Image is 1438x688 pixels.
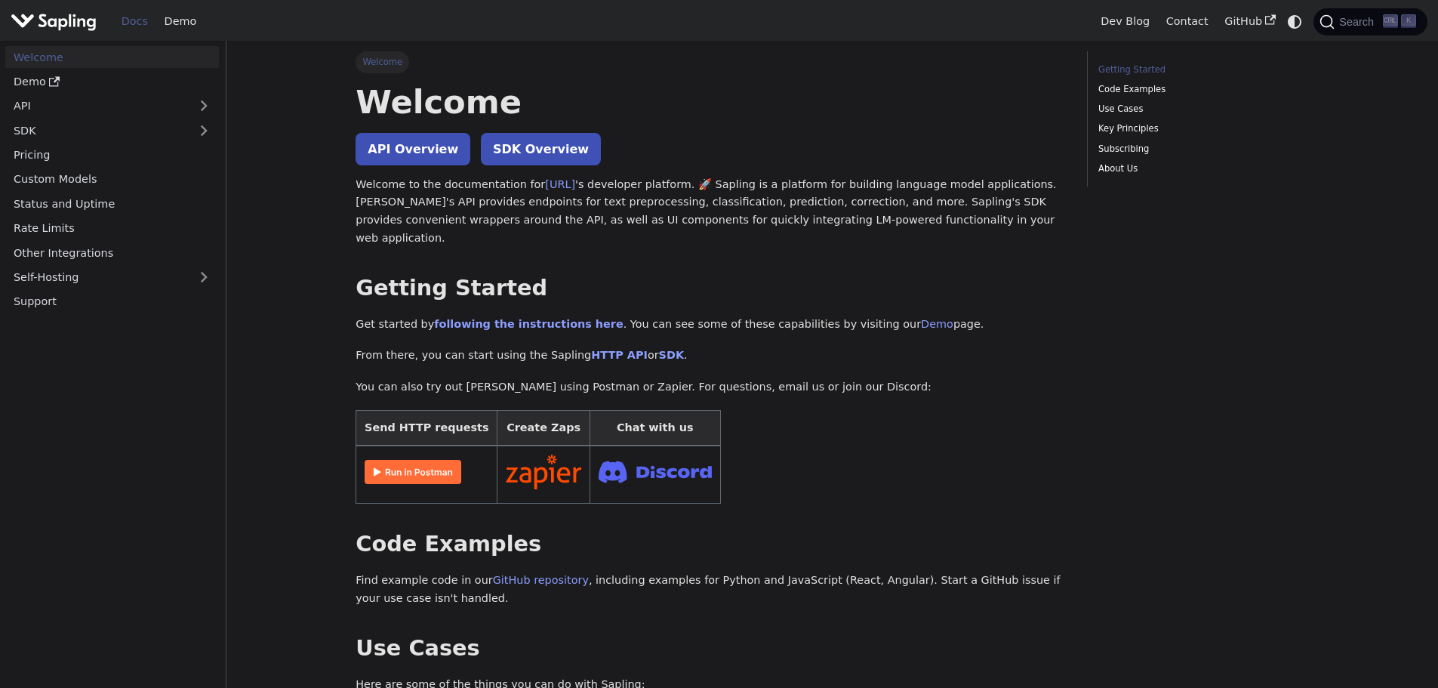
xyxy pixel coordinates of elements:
[5,242,219,264] a: Other Integrations
[599,456,712,487] img: Join Discord
[1313,8,1427,35] button: Search (Ctrl+K)
[1098,102,1303,116] a: Use Cases
[1092,10,1157,33] a: Dev Blog
[189,95,219,117] button: Expand sidebar category 'API'
[5,95,189,117] a: API
[356,410,497,446] th: Send HTTP requests
[356,51,409,73] span: Welcome
[591,349,648,361] a: HTTP API
[921,318,953,330] a: Demo
[5,119,189,141] a: SDK
[1401,14,1416,28] kbd: K
[356,316,1065,334] p: Get started by . You can see some of these capabilities by visiting our page.
[5,46,219,68] a: Welcome
[1098,122,1303,136] a: Key Principles
[5,71,219,93] a: Demo
[1098,142,1303,156] a: Subscribing
[1216,10,1283,33] a: GitHub
[356,275,1065,302] h2: Getting Started
[356,133,470,165] a: API Overview
[156,10,205,33] a: Demo
[497,410,590,446] th: Create Zaps
[1098,82,1303,97] a: Code Examples
[1098,162,1303,176] a: About Us
[659,349,684,361] a: SDK
[1335,16,1383,28] span: Search
[590,410,720,446] th: Chat with us
[5,218,219,239] a: Rate Limits
[356,635,1065,662] h2: Use Cases
[356,176,1065,248] p: Welcome to the documentation for 's developer platform. 🚀 Sapling is a platform for building lang...
[11,11,97,32] img: Sapling.ai
[5,144,219,166] a: Pricing
[365,460,461,484] img: Run in Postman
[506,455,581,489] img: Connect in Zapier
[481,133,601,165] a: SDK Overview
[356,51,1065,73] nav: Breadcrumbs
[11,11,102,32] a: Sapling.ai
[356,82,1065,122] h1: Welcome
[356,531,1065,558] h2: Code Examples
[5,168,219,190] a: Custom Models
[493,574,589,586] a: GitHub repository
[189,119,219,141] button: Expand sidebar category 'SDK'
[1098,63,1303,77] a: Getting Started
[356,347,1065,365] p: From there, you can start using the Sapling or .
[545,178,575,190] a: [URL]
[356,378,1065,396] p: You can also try out [PERSON_NAME] using Postman or Zapier. For questions, email us or join our D...
[356,572,1065,608] p: Find example code in our , including examples for Python and JavaScript (React, Angular). Start a...
[113,10,156,33] a: Docs
[1158,10,1217,33] a: Contact
[1284,11,1306,32] button: Switch between dark and light mode (currently system mode)
[434,318,623,330] a: following the instructions here
[5,267,219,288] a: Self-Hosting
[5,291,219,313] a: Support
[5,193,219,214] a: Status and Uptime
